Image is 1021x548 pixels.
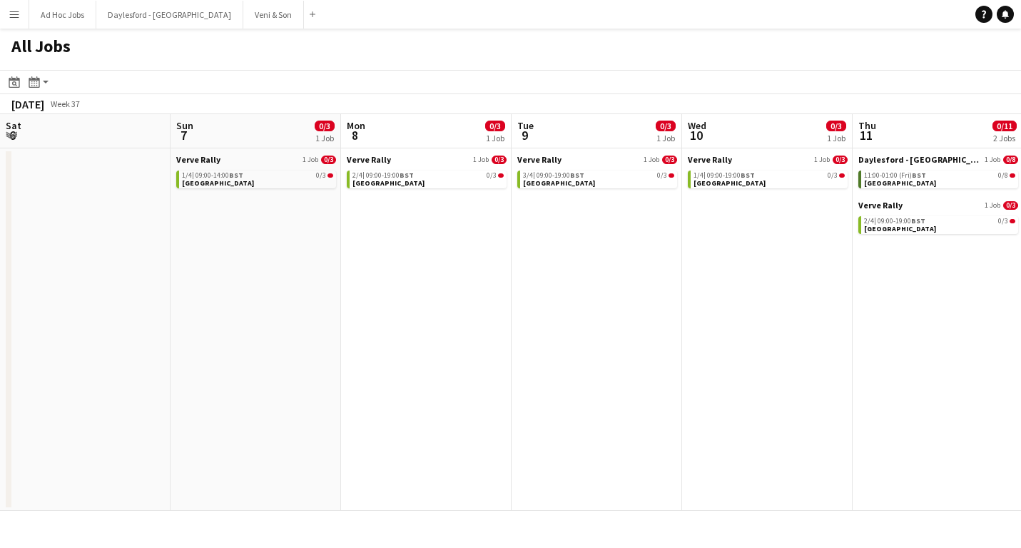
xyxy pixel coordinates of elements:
[858,119,876,132] span: Thu
[362,171,365,180] span: |
[347,154,507,191] div: Verve Rally1 Job0/32/4|09:00-19:00BST0/3[GEOGRAPHIC_DATA]
[741,171,755,180] span: BST
[4,127,21,143] span: 6
[515,127,534,143] span: 9
[243,1,304,29] button: Veni & Son
[858,200,1018,210] a: Verve Rally1 Job0/3
[352,171,504,187] a: 2/4|09:00-19:00BST0/3[GEOGRAPHIC_DATA]
[814,156,830,164] span: 1 Job
[828,172,838,179] span: 0/3
[864,171,1015,187] a: 11:00-01:00 (Fri)BST0/8[GEOGRAPHIC_DATA]
[688,154,848,165] a: Verve Rally1 Job0/3
[11,97,44,111] div: [DATE]
[858,154,982,165] span: Daylesford - Heritage House
[998,172,1008,179] span: 0/8
[656,133,675,143] div: 1 Job
[856,127,876,143] span: 11
[874,216,876,225] span: |
[6,119,21,132] span: Sat
[833,156,848,164] span: 0/3
[347,119,365,132] span: Mon
[858,154,1018,200] div: Daylesford - [GEOGRAPHIC_DATA]1 Job0/811:00-01:00 (Fri)BST0/8[GEOGRAPHIC_DATA]
[517,154,677,165] a: Verve Rally1 Job0/3
[485,121,505,131] span: 0/3
[826,121,846,131] span: 0/3
[352,172,365,179] span: 2/4
[182,171,333,187] a: 1/4|09:00-14:00BST0/3[GEOGRAPHIC_DATA]
[229,171,243,180] span: BST
[327,173,333,178] span: 0/3
[686,127,706,143] span: 10
[998,218,1008,225] span: 0/3
[688,154,848,191] div: Verve Rally1 Job0/31/4|09:00-19:00BST0/3[GEOGRAPHIC_DATA]
[864,172,926,179] span: 11:00-01:00 (Fri)
[1003,201,1018,210] span: 0/3
[985,156,1000,164] span: 1 Job
[839,173,845,178] span: 0/3
[912,171,926,180] span: BST
[864,216,1015,233] a: 2/4|09:00-19:00BST0/3[GEOGRAPHIC_DATA]
[570,171,584,180] span: BST
[523,171,674,187] a: 3/4|09:00-19:00BST0/3[GEOGRAPHIC_DATA]
[878,218,925,225] span: 09:00-19:00
[688,119,706,132] span: Wed
[858,200,1018,237] div: Verve Rally1 Job0/32/4|09:00-19:00BST0/3[GEOGRAPHIC_DATA]
[688,154,732,165] span: Verve Rally
[911,216,925,225] span: BST
[707,172,755,179] span: 09:00-19:00
[303,156,318,164] span: 1 Job
[315,133,334,143] div: 1 Job
[1003,156,1018,164] span: 0/8
[662,156,677,164] span: 0/3
[176,119,193,132] span: Sun
[864,178,936,188] span: Heritage House
[864,218,876,225] span: 2/4
[864,224,936,233] span: Monaco
[517,154,677,191] div: Verve Rally1 Job0/33/4|09:00-19:00BST0/3[GEOGRAPHIC_DATA]
[1010,173,1015,178] span: 0/8
[487,172,497,179] span: 0/3
[517,154,562,165] span: Verve Rally
[321,156,336,164] span: 0/3
[182,172,194,179] span: 1/4
[523,178,595,188] span: Monaco
[498,173,504,178] span: 0/3
[993,133,1016,143] div: 2 Jobs
[176,154,336,191] div: Verve Rally1 Job0/31/4|09:00-14:00BST0/3[GEOGRAPHIC_DATA]
[985,201,1000,210] span: 1 Job
[316,172,326,179] span: 0/3
[182,178,254,188] span: Monaco
[176,154,336,165] a: Verve Rally1 Job0/3
[533,171,535,180] span: |
[669,173,674,178] span: 0/3
[345,127,365,143] span: 8
[315,121,335,131] span: 0/3
[992,121,1017,131] span: 0/11
[523,172,535,179] span: 3/4
[657,172,667,179] span: 0/3
[176,154,220,165] span: Verve Rally
[858,154,1018,165] a: Daylesford - [GEOGRAPHIC_DATA]1 Job0/8
[400,171,414,180] span: BST
[827,133,845,143] div: 1 Job
[174,127,193,143] span: 7
[537,172,584,179] span: 09:00-19:00
[96,1,243,29] button: Daylesford - [GEOGRAPHIC_DATA]
[347,154,391,165] span: Verve Rally
[492,156,507,164] span: 0/3
[858,200,903,210] span: Verve Rally
[694,178,766,188] span: Monaco
[703,171,706,180] span: |
[29,1,96,29] button: Ad Hoc Jobs
[47,98,83,109] span: Week 37
[473,156,489,164] span: 1 Job
[517,119,534,132] span: Tue
[192,171,194,180] span: |
[486,133,504,143] div: 1 Job
[366,172,414,179] span: 09:00-19:00
[195,172,243,179] span: 09:00-14:00
[1010,219,1015,223] span: 0/3
[352,178,425,188] span: Monaco
[694,171,845,187] a: 1/4|09:00-19:00BST0/3[GEOGRAPHIC_DATA]
[644,156,659,164] span: 1 Job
